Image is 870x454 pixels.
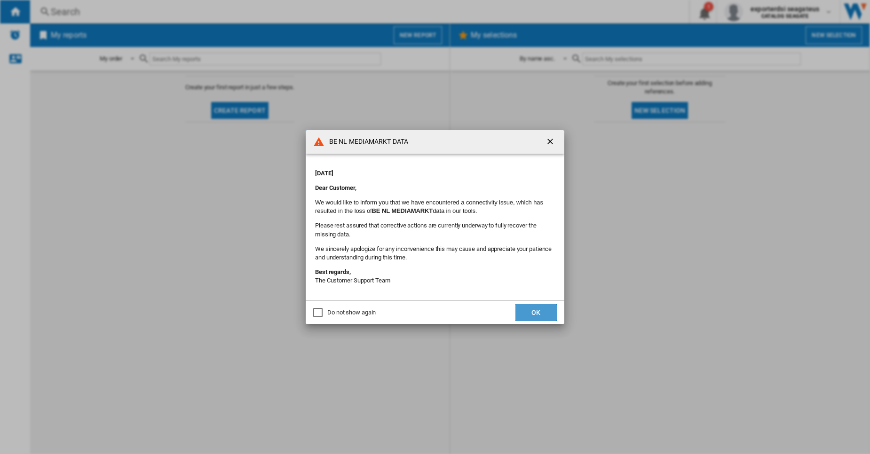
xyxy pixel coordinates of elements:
button: OK [515,304,557,321]
p: Please rest assured that corrective actions are currently underway to fully recover the missing d... [315,221,555,238]
strong: Dear Customer, [315,184,356,191]
span: data in our tools. [372,207,477,214]
md-checkbox: Do not show again [313,308,376,317]
div: Do not show again [327,308,376,317]
p: The Customer Support Team [315,268,555,285]
ng-md-icon: getI18NText('BUTTONS.CLOSE_DIALOG') [546,137,557,148]
p: We sincerely apologize for any inconvenience this may cause and appreciate your patience and unde... [315,245,555,262]
strong: Best regards, [315,268,351,275]
strong: [DATE] [315,170,333,177]
h4: BE NL MEDIAMARKT DATA [324,137,408,147]
font: We would like to inform you that we have encountered a connectivity issue, which has resulted in ... [315,199,543,214]
b: BE NL MEDIAMARKT [372,207,433,214]
button: getI18NText('BUTTONS.CLOSE_DIALOG') [542,133,561,151]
